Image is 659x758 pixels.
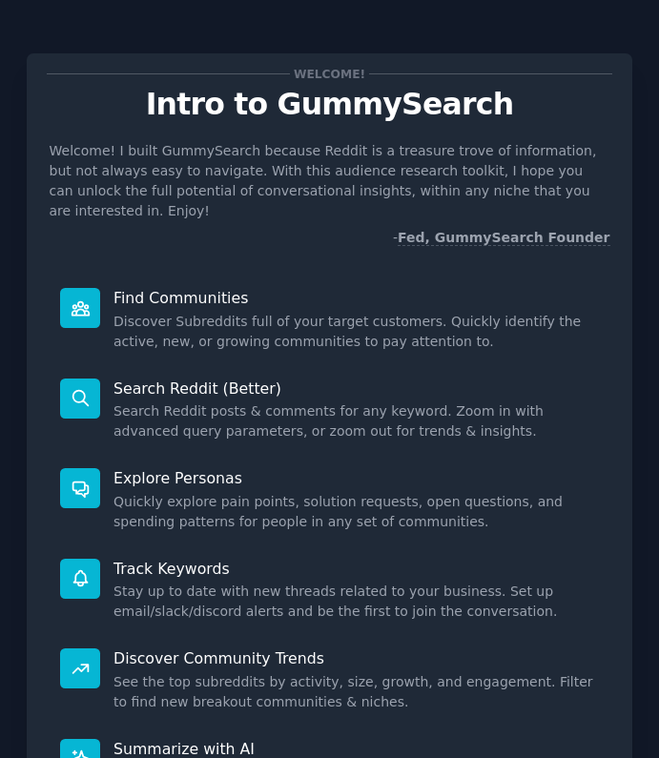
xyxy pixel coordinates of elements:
p: Explore Personas [113,468,599,488]
dd: Discover Subreddits full of your target customers. Quickly identify the active, new, or growing c... [113,312,599,352]
dd: Quickly explore pain points, solution requests, open questions, and spending patterns for people ... [113,492,599,532]
p: Find Communities [113,288,599,308]
p: Discover Community Trends [113,648,599,668]
a: Fed, GummySearch Founder [398,230,610,246]
dd: Search Reddit posts & comments for any keyword. Zoom in with advanced query parameters, or zoom o... [113,401,599,441]
dd: Stay up to date with new threads related to your business. Set up email/slack/discord alerts and ... [113,582,599,622]
p: Intro to GummySearch [47,88,612,121]
dd: See the top subreddits by activity, size, growth, and engagement. Filter to find new breakout com... [113,672,599,712]
span: Welcome! [290,64,368,84]
p: Welcome! I built GummySearch because Reddit is a treasure trove of information, but not always ea... [50,141,610,221]
p: Search Reddit (Better) [113,379,599,399]
p: Track Keywords [113,559,599,579]
div: - [393,228,610,248]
